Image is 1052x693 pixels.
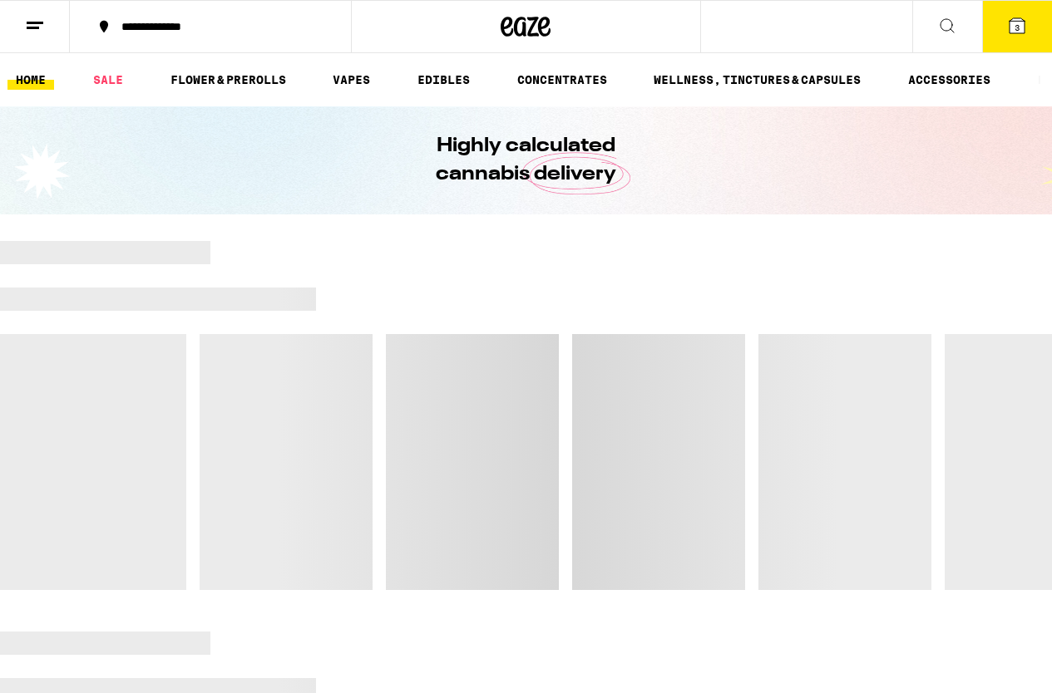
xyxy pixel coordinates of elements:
[900,70,999,90] a: ACCESSORIES
[982,1,1052,52] button: 3
[509,70,615,90] a: CONCENTRATES
[1015,22,1020,32] span: 3
[85,70,131,90] a: SALE
[7,70,54,90] a: HOME
[162,70,294,90] a: FLOWER & PREROLLS
[409,70,478,90] a: EDIBLES
[389,132,664,189] h1: Highly calculated cannabis delivery
[645,70,869,90] a: WELLNESS, TINCTURES & CAPSULES
[324,70,378,90] a: VAPES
